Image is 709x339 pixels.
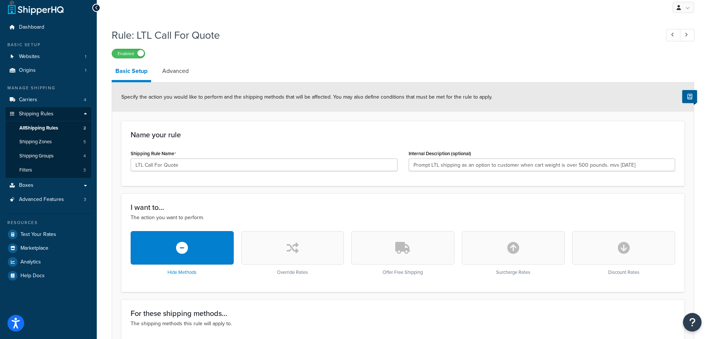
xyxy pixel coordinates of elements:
[6,149,91,163] a: Shipping Groups4
[666,29,681,41] a: Previous Record
[6,135,91,149] li: Shipping Zones
[682,90,697,103] button: Show Help Docs
[131,309,675,317] h3: For these shipping methods...
[351,231,454,275] div: Offer Free Shipping
[6,163,91,177] a: Filters3
[19,125,58,131] span: All Shipping Rules
[83,153,86,159] span: 4
[6,135,91,149] a: Shipping Zones5
[6,107,91,178] li: Shipping Rules
[6,193,91,207] li: Advanced Features
[6,179,91,192] a: Boxes
[19,67,36,74] span: Origins
[20,231,56,238] span: Test Your Rates
[6,85,91,91] div: Manage Shipping
[83,125,86,131] span: 2
[131,320,675,328] p: The shipping methods this rule will apply to.
[6,20,91,34] a: Dashboard
[6,93,91,107] a: Carriers4
[6,149,91,163] li: Shipping Groups
[19,97,37,103] span: Carriers
[83,139,86,145] span: 5
[19,196,64,203] span: Advanced Features
[6,64,91,77] a: Origins1
[84,196,86,203] span: 3
[131,131,675,139] h3: Name your rule
[19,167,32,173] span: Filters
[6,64,91,77] li: Origins
[6,163,91,177] li: Filters
[6,121,91,135] a: AllShipping Rules2
[112,28,652,42] h1: Rule: LTL Call For Quote
[6,107,91,121] a: Shipping Rules
[20,245,48,252] span: Marketplace
[20,273,45,279] span: Help Docs
[6,255,91,269] a: Analytics
[83,167,86,173] span: 3
[572,231,675,275] div: Discount Rates
[6,93,91,107] li: Carriers
[85,54,86,60] span: 1
[6,42,91,48] div: Basic Setup
[6,50,91,64] a: Websites1
[19,54,40,60] span: Websites
[131,231,234,275] div: Hide Methods
[19,24,44,31] span: Dashboard
[112,62,151,82] a: Basic Setup
[6,50,91,64] li: Websites
[680,29,694,41] a: Next Record
[131,151,176,157] label: Shipping Rule Name
[85,67,86,74] span: 1
[84,97,86,103] span: 4
[241,231,344,275] div: Override Rates
[19,153,54,159] span: Shipping Groups
[19,182,33,189] span: Boxes
[6,242,91,255] a: Marketplace
[409,151,471,156] label: Internal Description (optional)
[462,231,565,275] div: Surcharge Rates
[159,62,192,80] a: Advanced
[6,193,91,207] a: Advanced Features3
[6,269,91,282] a: Help Docs
[683,313,702,332] button: Open Resource Center
[112,49,145,58] label: Enabled
[20,259,41,265] span: Analytics
[6,228,91,241] a: Test Your Rates
[131,214,675,222] p: The action you want to perform.
[6,220,91,226] div: Resources
[19,111,54,117] span: Shipping Rules
[131,203,675,211] h3: I want to...
[19,139,52,145] span: Shipping Zones
[121,93,492,101] span: Specify the action you would like to perform and the shipping methods that will be affected. You ...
